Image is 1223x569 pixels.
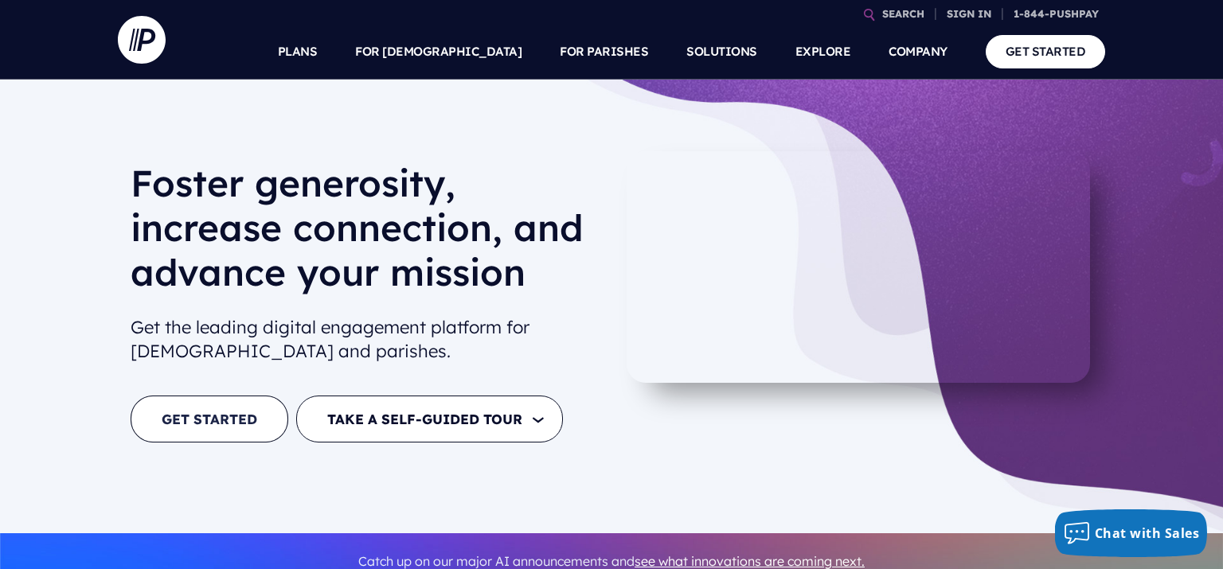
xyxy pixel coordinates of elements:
[131,396,288,442] a: GET STARTED
[635,553,865,569] a: see what innovations are coming next.
[131,161,599,307] h1: Foster generosity, increase connection, and advance your mission
[686,24,757,80] a: SOLUTIONS
[986,35,1106,68] a: GET STARTED
[560,24,648,80] a: FOR PARISHES
[296,396,563,442] button: TAKE A SELF-GUIDED TOUR
[131,309,599,371] h2: Get the leading digital engagement platform for [DEMOGRAPHIC_DATA] and parishes.
[889,24,948,80] a: COMPANY
[1095,524,1200,542] span: Chat with Sales
[278,24,318,80] a: PLANS
[1055,509,1208,557] button: Chat with Sales
[355,24,522,80] a: FOR [DEMOGRAPHIC_DATA]
[795,24,851,80] a: EXPLORE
